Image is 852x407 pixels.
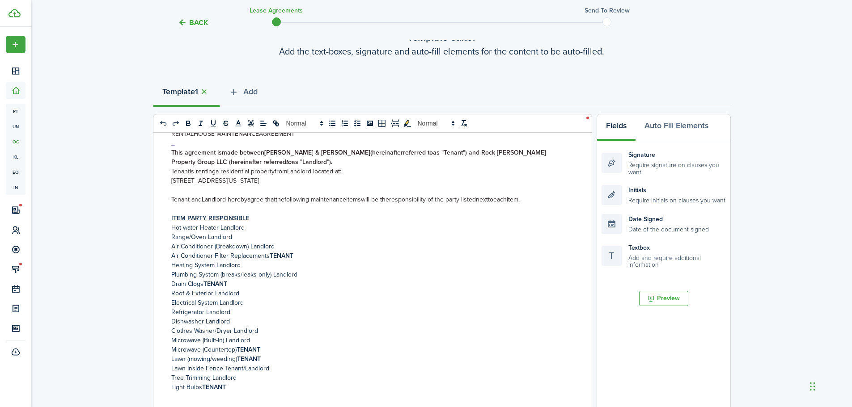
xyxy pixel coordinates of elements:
[287,167,341,176] span: Landlord located at:
[202,382,226,392] strong: TENANT
[171,373,567,382] p: Tree Trimming Landlord
[326,118,339,129] button: list: bullet
[810,373,815,400] div: Drag
[339,118,351,129] button: list: ordered
[171,129,194,138] span: RENTAL
[6,134,25,149] a: oc
[216,167,275,176] span: a residential property
[346,195,361,204] span: items
[222,148,264,157] span: made between
[237,345,260,354] strong: TENANT
[6,180,25,195] a: in
[237,354,261,364] strong: TENANT
[220,118,232,129] button: strike
[585,6,630,15] h3: Send to review
[178,18,208,27] button: Back
[636,114,717,141] button: Auto Fill Elements
[157,118,170,129] button: undo: undo
[275,167,287,176] span: from
[170,118,182,129] button: redo: redo
[250,6,303,15] h3: Lease Agreements
[270,251,293,260] strong: TENANT
[463,148,465,157] span: "
[284,195,316,204] span: following m
[259,129,295,138] span: AGREEMENT
[401,118,414,129] button: toggleMarkYellow: markYellow
[329,157,332,167] span: ).
[171,138,175,148] span: _
[370,148,403,157] span: (hereinafter
[202,195,247,204] span: Landlord hereby
[171,345,567,354] p: Microwave (Countertop)
[389,195,476,204] span: responsibility of the party listed
[376,118,389,129] button: table-better
[171,364,567,373] p: Lawn Inside Fence Tenant/Landlord
[171,326,567,336] p: Clothes Washer/Dryer Landlord
[6,119,25,134] a: un
[276,195,284,204] span: the
[270,118,282,129] button: link
[351,118,364,129] button: list: check
[171,289,567,298] p: Roof & Exterior Landlord
[361,195,389,204] span: will be the
[171,336,567,345] p: Microwave (Built-In) Landlord
[171,279,567,289] p: Drain Clogs
[389,118,401,129] button: pageBreak
[171,307,567,317] p: Refrigerator Landlord
[171,195,202,204] span: Tenant and
[292,157,327,167] span: as "Landlord
[220,80,267,107] button: Add
[597,114,636,141] button: Fields
[171,242,567,251] p: Air Conditioner (Breakdown) Landlord
[187,214,249,223] span: PARTY RESPONSIBLE
[171,232,567,242] p: Range/Oven Landlord
[703,310,852,407] iframe: Chat Widget
[458,118,470,129] button: clean
[171,148,546,167] span: ) and Rock [PERSON_NAME] Property Group LLC (hereinafter referred
[162,86,195,98] strong: Template
[171,148,222,157] span: This agreement is
[171,251,567,260] p: Air Conditioner Filter Replacements
[264,148,370,157] span: [PERSON_NAME] & [PERSON_NAME]
[194,129,259,138] span: HOUSE MAINTENANCE
[6,164,25,180] a: eq
[171,317,567,326] p: Dishwasher Landlord
[507,195,520,204] span: item.
[6,149,25,164] a: kl
[243,86,258,98] span: Add
[195,86,198,98] strong: 1
[286,157,292,167] span: to
[171,176,259,185] span: [STREET_ADDRESS][US_STATE]
[327,157,329,167] span: "
[403,148,433,157] span: referred to
[433,148,463,157] span: as "Tenant
[195,118,207,129] button: italic
[207,118,220,129] button: underline
[171,354,567,364] p: Lawn (mowing/weeding)
[639,291,688,306] button: Preview
[476,195,493,204] span: nextto
[319,195,346,204] span: intenance
[6,36,25,53] button: Open menu
[8,9,21,17] img: TenantCloud
[182,118,195,129] button: bold
[171,260,567,270] p: Heating System Landlord
[364,118,376,129] button: image
[493,195,507,204] span: each
[171,214,186,223] u: ITEM
[171,382,567,392] p: Light Bulbs
[171,270,567,279] p: Plumbing System (breaks/leaks only) Landlord
[153,45,730,58] wizard-step-header-description: Add the text-boxes, signature and auto-fill elements for the content to be auto-filled.
[171,298,567,307] p: Electrical System Landlord
[171,167,190,176] span: Tenant
[6,104,25,119] a: pt
[190,167,216,176] span: is renting
[203,279,227,289] strong: TENANT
